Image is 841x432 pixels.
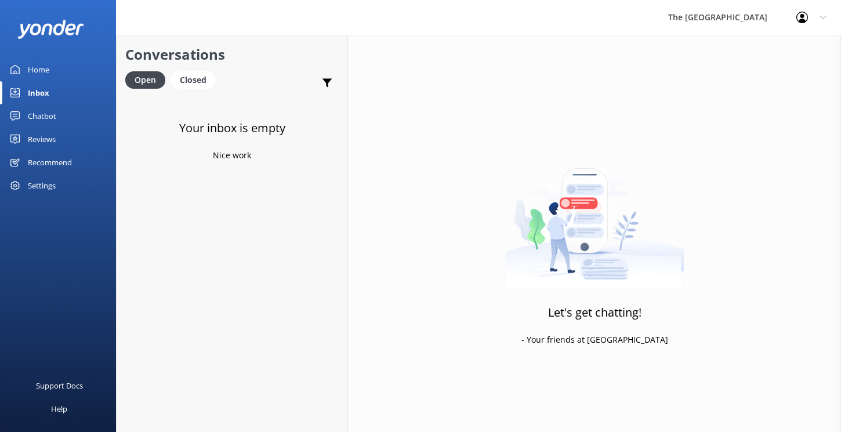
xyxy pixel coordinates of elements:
[17,20,84,39] img: yonder-white-logo.png
[125,73,171,86] a: Open
[505,144,684,289] img: artwork of a man stealing a conversation from at giant smartphone
[28,58,49,81] div: Home
[28,81,49,104] div: Inbox
[213,149,251,162] p: Nice work
[521,333,668,346] p: - Your friends at [GEOGRAPHIC_DATA]
[179,119,285,137] h3: Your inbox is empty
[125,43,339,66] h2: Conversations
[36,374,83,397] div: Support Docs
[28,174,56,197] div: Settings
[51,397,67,420] div: Help
[28,128,56,151] div: Reviews
[171,73,221,86] a: Closed
[171,71,215,89] div: Closed
[28,104,56,128] div: Chatbot
[28,151,72,174] div: Recommend
[125,71,165,89] div: Open
[548,303,641,322] h3: Let's get chatting!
